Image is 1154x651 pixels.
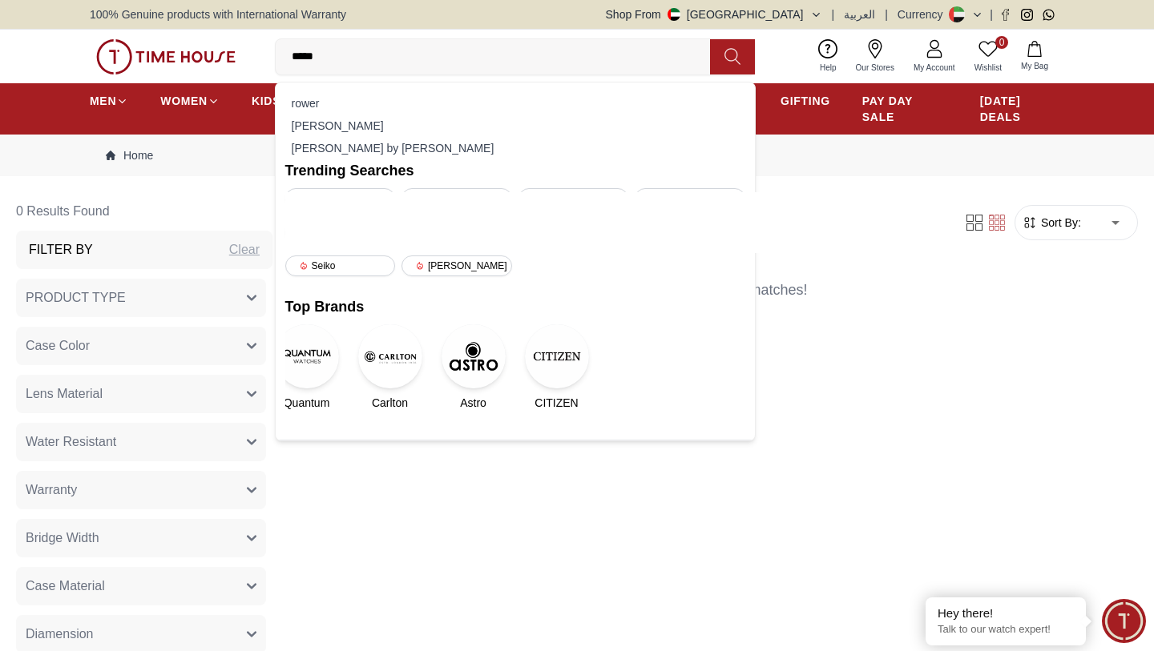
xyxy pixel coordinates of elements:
h2: Top Brands [285,295,745,318]
a: Home [106,147,153,163]
a: Our Stores [846,36,904,77]
button: Shop From[GEOGRAPHIC_DATA] [606,6,822,22]
span: GIFTING [781,93,830,109]
div: Seiko [285,255,396,276]
a: Facebook [999,9,1011,21]
a: 0Wishlist [965,36,1011,77]
img: CITIZEN [525,324,589,388]
a: Whatsapp [1043,9,1055,21]
button: Sort By: [1022,215,1081,231]
span: Quantum [284,395,330,411]
span: 0 [995,36,1008,49]
span: Help [813,62,843,74]
div: Clear [229,240,260,259]
span: My Bag [1015,60,1055,72]
button: PRODUCT TYPE [16,279,266,317]
span: Lens Material [26,384,103,404]
img: United Arab Emirates [668,8,680,21]
span: Astro [460,395,486,411]
div: [PERSON_NAME] [401,255,512,276]
span: Wishlist [968,62,1008,74]
h6: 0 Results Found [16,192,272,231]
img: Quantum [275,324,339,388]
span: [DATE] DEALS [980,93,1064,125]
span: PRODUCT TYPE [26,288,126,307]
h2: Trending Searches [285,159,745,182]
button: Case Color [16,327,266,365]
button: العربية [844,6,875,22]
span: 100% Genuine products with International Warranty [90,6,346,22]
span: Sort By: [1038,215,1081,231]
div: 2100 [518,188,629,209]
button: My Bag [1011,38,1058,75]
a: MEN [90,86,128,115]
img: ... [96,39,236,74]
a: KIDS [252,86,293,115]
span: | [885,6,888,22]
nav: Breadcrumb [90,135,1064,176]
span: Case Color [26,336,90,356]
span: CITIZEN [535,395,578,411]
span: | [990,6,993,22]
span: Diamension [26,625,93,644]
span: Our Stores [849,62,901,74]
button: Warranty [16,471,266,509]
img: Carlton [358,324,422,388]
p: Talk to our watch expert! [938,623,1074,637]
span: | [832,6,835,22]
span: Warranty [26,480,77,500]
span: WOMEN [160,93,208,109]
a: [DATE] DEALS [980,86,1064,131]
div: Chat Widget [1102,599,1146,643]
a: QuantumQuantum [285,324,329,411]
span: KIDS [252,93,280,109]
img: Astro [442,324,506,388]
button: Lens Material [16,375,266,413]
a: Help [810,36,846,77]
div: 1200 [285,188,396,209]
span: PAY DAY SALE [862,93,948,125]
span: MEN [90,93,116,109]
button: Water Resistant [16,423,266,461]
a: PAY DAY SALE [862,86,948,131]
button: Case Material [16,567,266,605]
a: CarltonCarlton [369,324,412,411]
h3: Filter By [29,240,93,259]
a: Instagram [1021,9,1033,21]
a: AstroAstro [452,324,495,411]
span: My Account [907,62,962,74]
div: Casio [635,188,745,209]
a: CITIZENCITIZEN [535,324,579,411]
span: Carlton [372,395,408,411]
div: [PERSON_NAME] [285,115,745,137]
div: Police [401,188,512,209]
a: GIFTING [781,86,830,115]
span: Water Resistant [26,432,116,452]
div: rower [285,92,745,115]
a: WOMEN [160,86,220,115]
button: Bridge Width [16,519,266,557]
span: Bridge Width [26,528,99,548]
div: Hey there! [938,605,1074,621]
div: Currency [898,6,950,22]
div: [PERSON_NAME] by [PERSON_NAME] [285,137,745,159]
span: Case Material [26,577,105,596]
